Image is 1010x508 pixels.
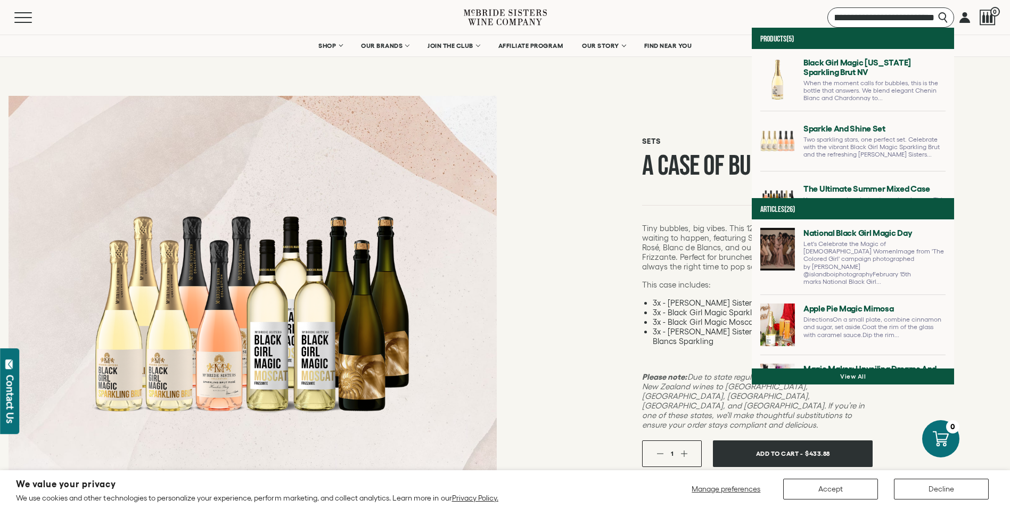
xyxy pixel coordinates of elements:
[756,446,803,461] span: Add To Cart -
[642,372,687,381] strong: Please note:
[642,137,873,146] h6: Sets
[311,35,349,56] a: SHOP
[760,228,946,294] a: Go to National Black Girl Magic Day page
[760,304,946,355] a: Go to Apple Pie Magic Mimosa page
[805,446,830,461] span: $433.88
[642,372,865,429] em: Due to state regulations, we’re unable to ship our New Zealand wines to [GEOGRAPHIC_DATA], [GEOGR...
[760,120,946,171] a: Go to Sparkle and Shine Set page
[784,204,795,215] span: (26)
[644,42,692,50] span: FIND NEAR YOU
[671,450,674,457] span: 1
[5,375,15,423] div: Contact Us
[498,42,563,50] span: AFFILIATE PROGRAM
[452,494,498,502] a: Privacy Policy.
[318,42,336,50] span: SHOP
[653,327,873,346] li: 3x - [PERSON_NAME] Sisters Collection Reserve Blanc de Blancs Sparkling
[685,479,767,499] button: Manage preferences
[582,42,619,50] span: OUR STORY
[16,480,498,489] h2: We value your privacy
[491,35,570,56] a: AFFILIATE PROGRAM
[653,298,873,308] li: 3x - [PERSON_NAME] Sisters Collection Sparkling Brut Rosé
[692,485,760,493] span: Manage preferences
[990,7,1000,17] span: 0
[783,479,878,499] button: Accept
[946,420,959,433] div: 0
[760,34,946,45] h4: Products
[361,42,403,50] span: OUR BRANDS
[760,58,946,111] a: Go to Black Girl Magic California Sparkling Brut NV page
[786,34,794,44] span: (5)
[16,493,498,503] p: We use cookies and other technologies to personalize your experience, perform marketing, and coll...
[653,308,873,317] li: 3x - Black Girl Magic Sparkling Brut
[421,35,486,56] a: JOIN THE CLUB
[653,317,873,327] li: 3x - Black Girl Magic Moscato Frizzanté
[713,440,873,467] button: Add To Cart - $433.88
[894,479,989,499] button: Decline
[642,152,873,179] h1: A Case of Bubbles
[642,224,873,272] p: Tiny bubbles, big vibes. This 12-bottle case is a celebration waiting to happen, featuring Sparkl...
[637,35,699,56] a: FIND NEAR YOU
[760,180,946,231] a: Go to The Ultimate Summer Mixed Case page
[840,373,866,380] a: View all
[428,42,473,50] span: JOIN THE CLUB
[575,35,632,56] a: OUR STORY
[354,35,415,56] a: OUR BRANDS
[760,364,946,435] a: Go to Magic Maker: Unveiling Dreams and Dresses with Bridal Babes CEO Ashley Young page
[14,12,53,23] button: Mobile Menu Trigger
[760,204,946,215] h4: Articles
[642,280,873,290] p: This case includes:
